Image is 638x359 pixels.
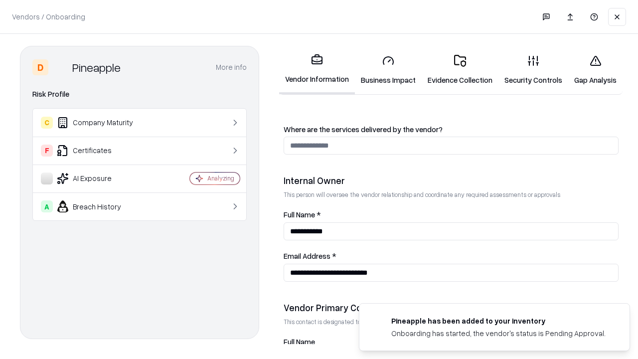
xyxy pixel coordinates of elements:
[216,58,247,76] button: More info
[355,47,422,93] a: Business Impact
[284,338,619,346] label: Full Name
[498,47,568,93] a: Security Controls
[284,190,619,199] p: This person will oversee the vendor relationship and coordinate any required assessments or appro...
[41,200,53,212] div: A
[41,117,160,129] div: Company Maturity
[284,175,619,186] div: Internal Owner
[41,117,53,129] div: C
[284,302,619,314] div: Vendor Primary Contact
[371,316,383,328] img: pineappleenergy.com
[41,173,160,184] div: AI Exposure
[41,145,53,157] div: F
[41,200,160,212] div: Breach History
[391,328,606,339] div: Onboarding has started, the vendor's status is Pending Approval.
[284,318,619,326] p: This contact is designated to receive the assessment request from Shift
[422,47,498,93] a: Evidence Collection
[41,145,160,157] div: Certificates
[207,174,234,182] div: Analyzing
[32,59,48,75] div: D
[32,88,247,100] div: Risk Profile
[284,126,619,133] label: Where are the services delivered by the vendor?
[72,59,121,75] div: Pineapple
[284,211,619,218] label: Full Name *
[12,11,85,22] p: Vendors / Onboarding
[284,252,619,260] label: Email Address *
[52,59,68,75] img: Pineapple
[279,46,355,94] a: Vendor Information
[568,47,623,93] a: Gap Analysis
[391,316,606,326] div: Pineapple has been added to your inventory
